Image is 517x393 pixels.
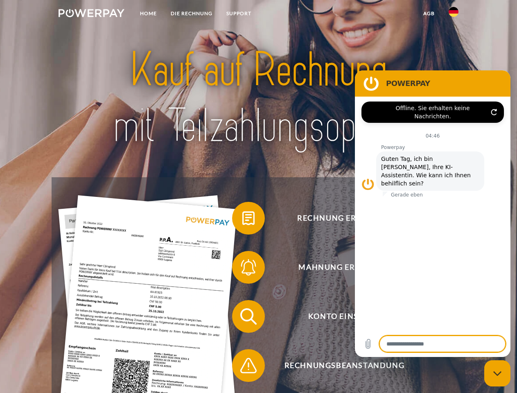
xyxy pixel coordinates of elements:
[238,306,259,327] img: qb_search.svg
[244,202,445,235] span: Rechnung erhalten?
[238,208,259,228] img: qb_bill.svg
[219,6,258,21] a: SUPPORT
[416,6,442,21] a: agb
[59,9,124,17] img: logo-powerpay-white.svg
[238,355,259,376] img: qb_warning.svg
[133,6,164,21] a: Home
[238,257,259,278] img: qb_bell.svg
[244,251,445,284] span: Mahnung erhalten?
[232,349,445,382] button: Rechnungsbeanstandung
[164,6,219,21] a: DIE RECHNUNG
[484,360,510,386] iframe: Schaltfläche zum Öffnen des Messaging-Fensters; Konversation läuft
[244,300,445,333] span: Konto einsehen
[78,39,439,157] img: title-powerpay_de.svg
[449,7,458,17] img: de
[355,70,510,357] iframe: Messaging-Fenster
[232,251,445,284] button: Mahnung erhalten?
[232,202,445,235] button: Rechnung erhalten?
[232,300,445,333] button: Konto einsehen
[244,349,445,382] span: Rechnungsbeanstandung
